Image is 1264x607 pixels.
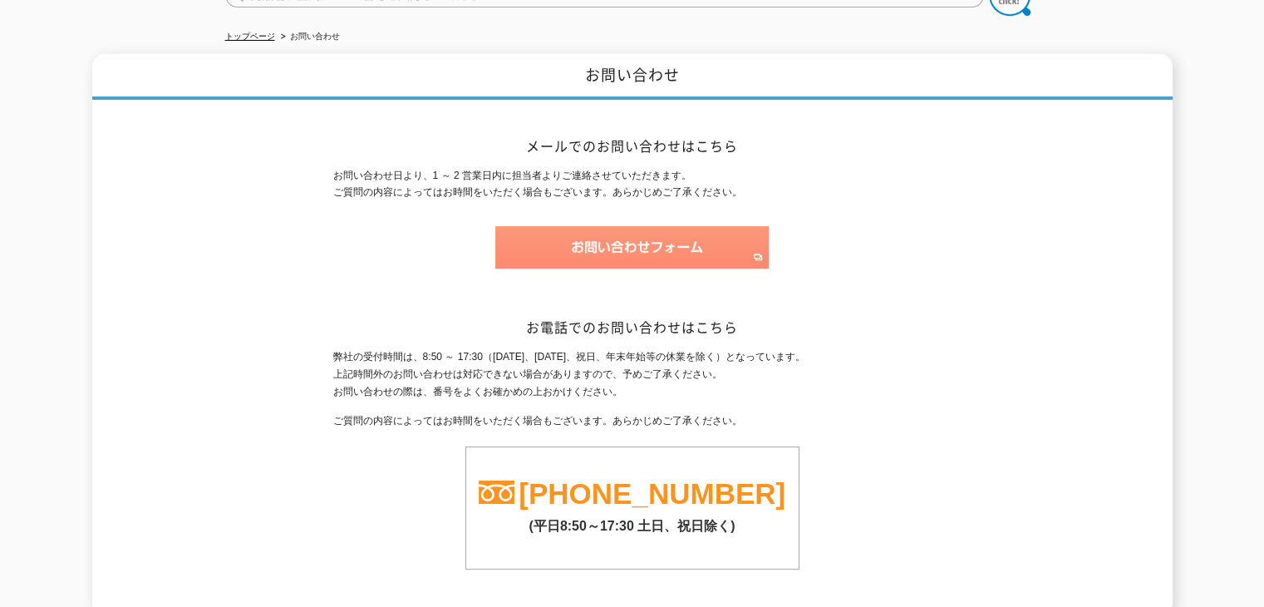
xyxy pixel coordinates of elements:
p: (平日8:50～17:30 土日、祝日除く) [466,510,799,535]
p: 弊社の受付時間は、8:50 ～ 17:30（[DATE]、[DATE]、祝日、年末年始等の休業を除く）となっています。 上記時間外のお問い合わせは対応できない場合がありますので、予めご了承くださ... [333,348,932,400]
p: ご質問の内容によってはお時間をいただく場合もございます。あらかじめご了承ください。 [333,412,932,430]
li: お問い合わせ [278,28,340,46]
img: お問い合わせフォーム [495,226,769,269]
p: お問い合わせ日より、1 ～ 2 営業日内に担当者よりご連絡させていただきます。 ご質問の内容によってはお時間をいただく場合もございます。あらかじめご了承ください。 [333,167,932,202]
h1: お問い合わせ [92,54,1173,100]
h2: お電話でのお問い合わせはこちら [333,318,932,336]
a: お問い合わせフォーム [495,254,769,265]
h2: メールでのお問い合わせはこちら [333,137,932,155]
a: トップページ [225,32,275,41]
a: [PHONE_NUMBER] [519,477,785,510]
